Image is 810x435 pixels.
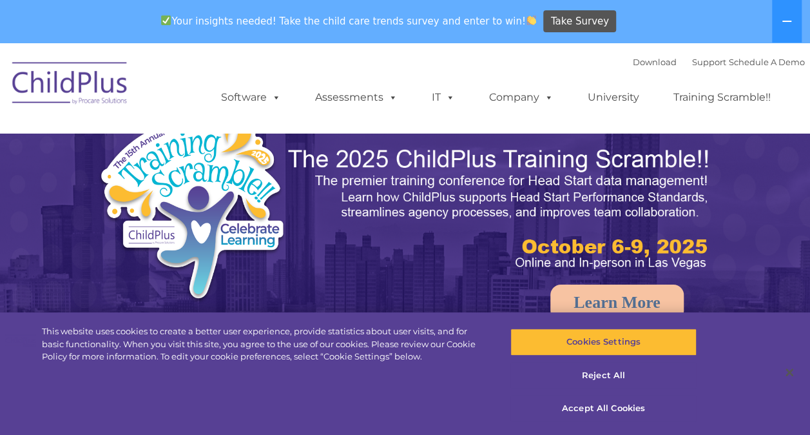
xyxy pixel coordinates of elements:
div: This website uses cookies to create a better user experience, provide statistics about user visit... [42,325,486,363]
span: Phone number [179,138,234,148]
font: | [633,57,805,67]
a: Download [633,57,677,67]
a: Training Scramble!! [661,85,784,110]
a: University [575,85,652,110]
button: Cookies Settings [510,329,697,356]
span: Take Survey [551,10,609,33]
button: Reject All [510,362,697,389]
a: Assessments [302,85,410,110]
img: 👏 [526,15,536,25]
a: Software [208,85,294,110]
img: ChildPlus by Procare Solutions [6,53,135,117]
button: Close [775,358,804,387]
a: Company [476,85,566,110]
a: IT [419,85,468,110]
button: Accept All Cookies [510,395,697,422]
a: Learn More [550,285,684,321]
span: Last name [179,85,218,95]
img: ✅ [161,15,171,25]
a: Support [692,57,726,67]
a: Take Survey [543,10,616,33]
a: Schedule A Demo [729,57,805,67]
span: Your insights needed! Take the child care trends survey and enter to win! [156,8,542,34]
